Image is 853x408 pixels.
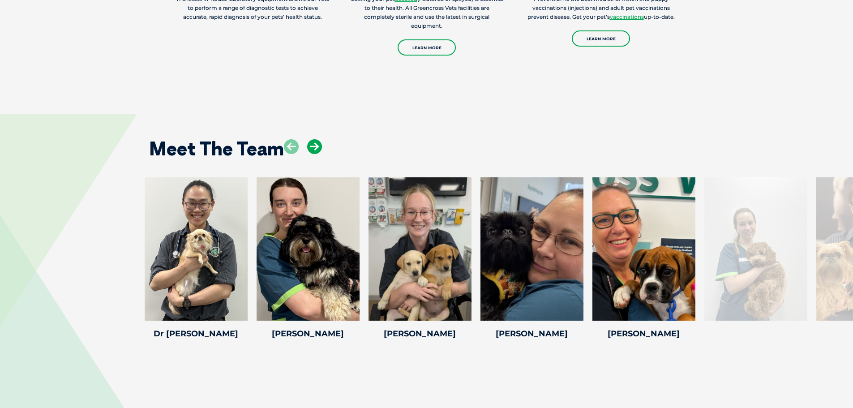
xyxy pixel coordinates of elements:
[369,330,472,338] h4: [PERSON_NAME]
[592,330,695,338] h4: [PERSON_NAME]
[257,330,360,338] h4: [PERSON_NAME]
[149,139,284,158] h2: Meet The Team
[572,30,630,47] a: Learn More
[145,330,248,338] h4: Dr [PERSON_NAME]
[610,13,644,20] a: vaccinations
[480,330,583,338] h4: [PERSON_NAME]
[398,39,456,56] a: Learn More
